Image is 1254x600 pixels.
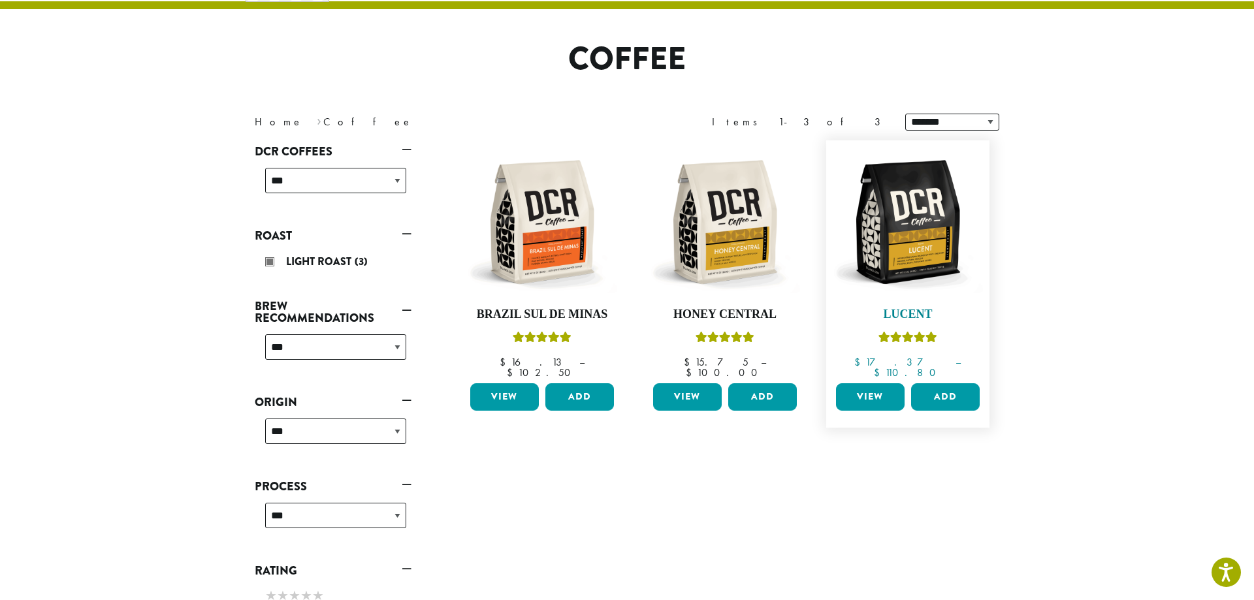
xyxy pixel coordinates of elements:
nav: Breadcrumb [255,114,607,130]
h4: Lucent [833,308,983,322]
a: Process [255,475,411,497]
a: Home [255,115,303,129]
div: Origin [255,413,411,460]
bdi: 100.00 [686,366,764,379]
div: Rated 5.00 out of 5 [878,330,937,349]
div: Rated 5.00 out of 5 [696,330,754,349]
bdi: 110.80 [874,366,942,379]
a: Roast [255,225,411,247]
a: Origin [255,391,411,413]
h4: Brazil Sul De Minas [467,308,617,322]
div: DCR Coffees [255,163,411,209]
a: Brazil Sul De MinasRated 5.00 out of 5 [467,147,617,378]
span: $ [507,366,518,379]
a: View [836,383,905,411]
span: › [317,110,321,130]
img: DCR-12oz-Brazil-Sul-De-Minas-Stock-scaled.png [467,147,617,297]
span: $ [686,366,697,379]
bdi: 102.50 [507,366,577,379]
a: Honey CentralRated 5.00 out of 5 [650,147,800,378]
div: Rated 5.00 out of 5 [513,330,571,349]
span: – [579,355,585,369]
bdi: 17.37 [854,355,943,369]
div: Roast [255,247,411,279]
a: View [470,383,539,411]
a: View [653,383,722,411]
span: $ [500,355,511,369]
bdi: 16.13 [500,355,567,369]
span: (3) [355,254,368,269]
bdi: 15.75 [684,355,748,369]
span: $ [854,355,865,369]
a: DCR Coffees [255,140,411,163]
div: Items 1-3 of 3 [712,114,886,130]
button: Add [728,383,797,411]
span: – [956,355,961,369]
img: DCR-12oz-Lucent-Stock-scaled.png [833,147,983,297]
a: Brew Recommendations [255,295,411,329]
button: Add [911,383,980,411]
h4: Honey Central [650,308,800,322]
span: $ [684,355,695,369]
a: LucentRated 5.00 out of 5 [833,147,983,378]
div: Process [255,497,411,544]
img: DCR-12oz-Honey-Central-Stock-scaled.png [650,147,800,297]
span: $ [874,366,885,379]
h1: Coffee [245,40,1009,78]
span: – [761,355,766,369]
button: Add [545,383,614,411]
div: Brew Recommendations [255,329,411,375]
span: Light Roast [286,254,355,269]
a: Rating [255,560,411,582]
